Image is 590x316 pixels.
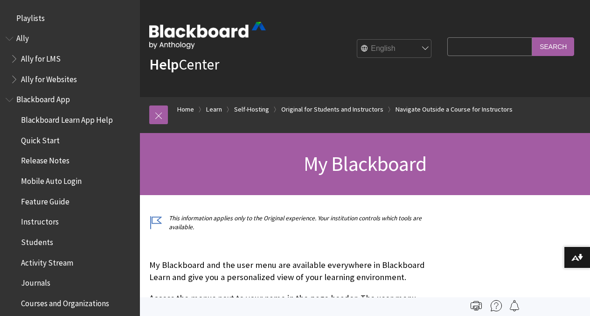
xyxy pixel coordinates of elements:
[21,194,69,206] span: Feature Guide
[206,104,222,115] a: Learn
[21,153,69,166] span: Release Notes
[16,10,45,23] span: Playlists
[149,22,266,49] img: Blackboard by Anthology
[21,133,60,145] span: Quick Start
[16,31,29,43] span: Ally
[149,214,443,232] p: This information applies only to the Original experience. Your institution controls which tools a...
[16,92,70,105] span: Blackboard App
[281,104,383,115] a: Original for Students and Instructors
[532,37,574,56] input: Search
[509,300,520,311] img: Follow this page
[149,55,179,74] strong: Help
[491,300,502,311] img: More help
[21,112,113,125] span: Blackboard Learn App Help
[21,214,59,227] span: Instructors
[6,10,134,26] nav: Book outline for Playlists
[149,55,219,74] a: HelpCenter
[177,104,194,115] a: Home
[396,104,513,115] a: Navigate Outside a Course for Instructors
[357,40,432,58] select: Site Language Selector
[21,51,61,63] span: Ally for LMS
[21,71,77,84] span: Ally for Websites
[21,295,109,308] span: Courses and Organizations
[149,259,443,283] p: My Blackboard and the user menu are available everywhere in Blackboard Learn and give you a perso...
[234,104,269,115] a: Self-Hosting
[21,234,53,247] span: Students
[21,275,50,288] span: Journals
[6,31,134,87] nav: Book outline for Anthology Ally Help
[471,300,482,311] img: Print
[304,151,427,176] span: My Blackboard
[21,255,73,267] span: Activity Stream
[21,173,82,186] span: Mobile Auto Login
